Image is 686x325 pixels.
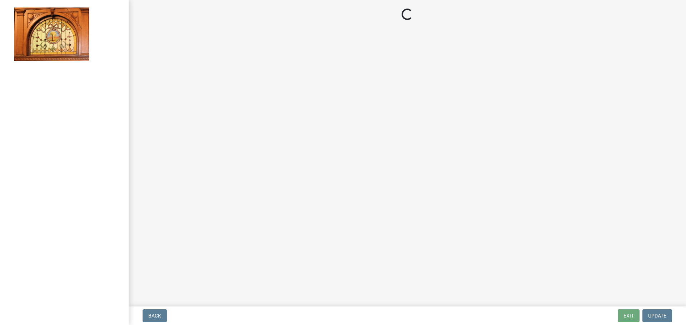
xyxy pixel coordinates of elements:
span: Update [648,313,666,319]
button: Update [642,309,672,322]
button: Exit [618,309,640,322]
img: Jasper County, Indiana [14,7,89,61]
button: Back [143,309,167,322]
span: Back [148,313,161,319]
